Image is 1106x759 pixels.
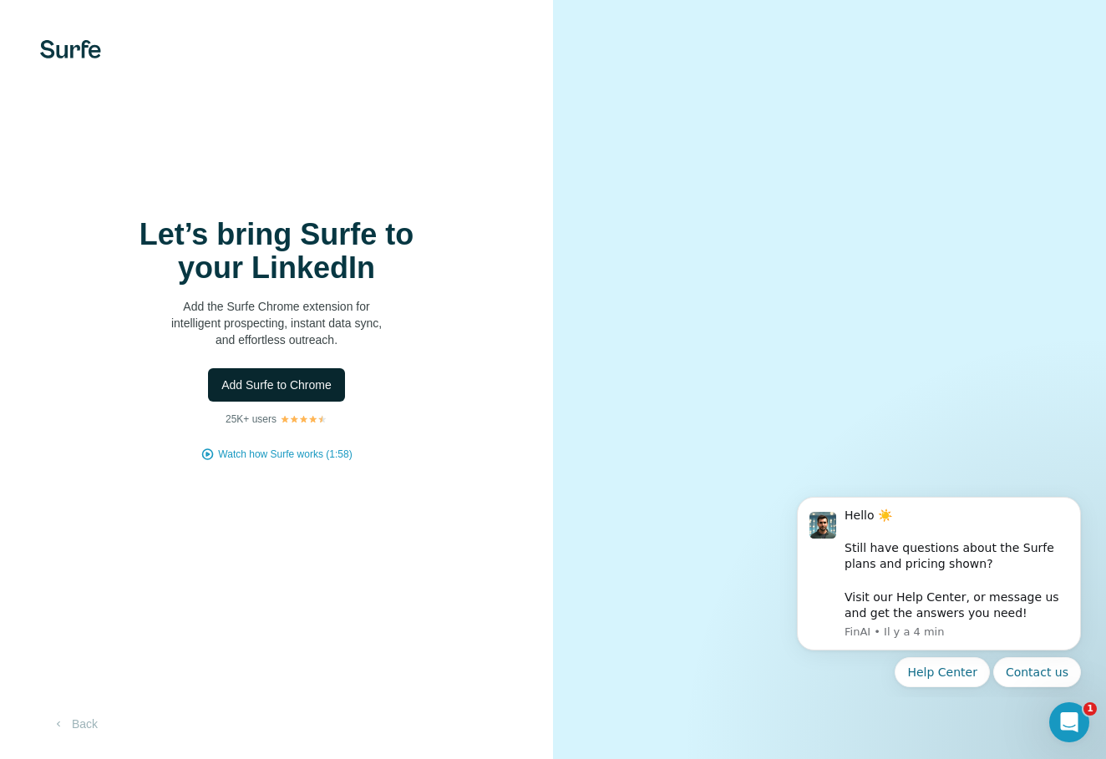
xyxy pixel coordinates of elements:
[109,298,444,348] p: Add the Surfe Chrome extension for intelligent prospecting, instant data sync, and effortless out...
[772,485,1106,697] iframe: Intercom notifications message
[1083,702,1097,716] span: 1
[1049,702,1089,742] iframe: Intercom live chat
[218,447,352,462] button: Watch how Surfe works (1:58)
[208,368,345,402] button: Add Surfe to Chrome
[226,412,276,427] p: 25K+ users
[40,40,101,58] img: Surfe's logo
[109,218,444,285] h1: Let’s bring Surfe to your LinkedIn
[40,709,109,739] button: Back
[221,377,332,393] span: Add Surfe to Chrome
[280,414,327,424] img: Rating Stars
